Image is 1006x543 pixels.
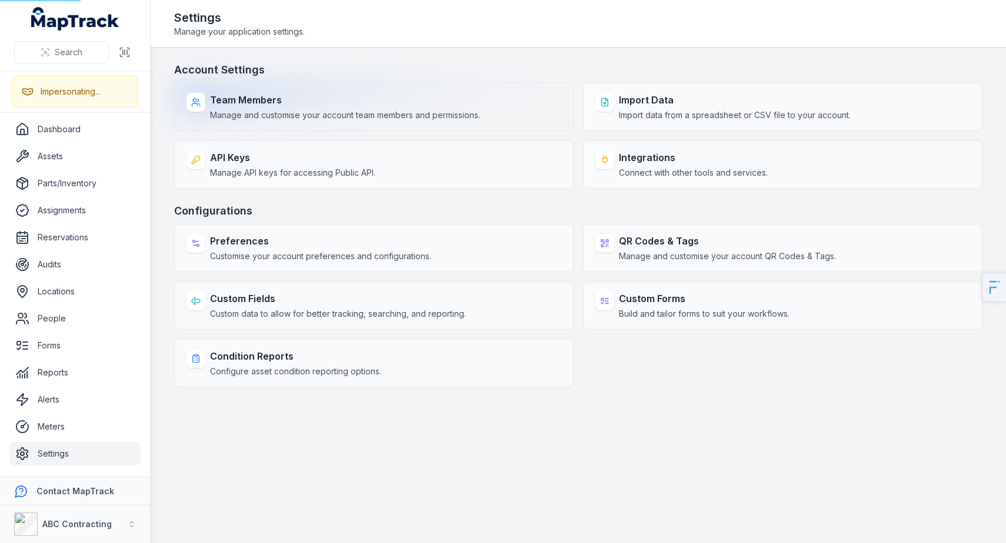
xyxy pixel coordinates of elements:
a: Assignments [9,199,141,222]
span: Custom data to allow for better tracking, searching, and reporting. [210,308,466,320]
h3: Configurations [174,203,982,219]
span: Manage and customise your account QR Codes & Tags. [619,250,836,262]
span: Manage and customise your account team members and permissions. [210,109,480,121]
a: Parts/Inventory [9,172,141,195]
span: Connect with other tools and services. [619,167,768,179]
a: Condition ReportsConfigure asset condition reporting options. [174,339,574,387]
a: Reservations [9,226,141,249]
a: Alerts [9,388,141,411]
a: Dashboard [9,118,141,141]
a: Custom FormsBuild and tailor forms to suit your workflows. [583,281,982,330]
a: Locations [9,280,141,303]
span: Import data from a spreadsheet or CSV file to your account. [619,109,851,121]
strong: Team Members [210,93,480,107]
span: Manage API keys for accessing Public API. [210,167,375,179]
a: Custom FieldsCustom data to allow for better tracking, searching, and reporting. [174,281,574,330]
a: Team MembersManage and customise your account team members and permissions. [174,83,574,131]
strong: Import Data [619,93,851,107]
h2: Settings [174,9,305,26]
a: QR Codes & TagsManage and customise your account QR Codes & Tags. [583,224,982,272]
a: Assets [9,145,141,168]
button: Search [14,41,109,63]
a: Audits [9,253,141,276]
a: MapTrack [31,7,119,31]
strong: ABC Contracting [42,519,112,529]
a: Import DataImport data from a spreadsheet or CSV file to your account. [583,83,982,131]
a: Settings [9,442,141,465]
a: Meters [9,415,141,438]
strong: Custom Forms [619,291,790,306]
strong: Preferences [210,234,431,248]
span: Build and tailor forms to suit your workflows. [619,308,790,320]
a: Forms [9,334,141,357]
a: IntegrationsConnect with other tools and services. [583,140,982,189]
a: API KeysManage API keys for accessing Public API. [174,140,574,189]
span: Configure asset condition reporting options. [210,366,381,377]
span: Search [55,46,82,58]
div: Impersonating... [41,86,101,98]
strong: Integrations [619,150,768,165]
h3: Account Settings [174,62,982,78]
strong: Condition Reports [210,349,381,363]
strong: Contact MapTrack [36,486,114,496]
strong: QR Codes & Tags [619,234,836,248]
strong: Custom Fields [210,291,466,306]
strong: API Keys [210,150,375,165]
span: Manage your application settings. [174,26,305,38]
a: Reports [9,361,141,384]
a: PreferencesCustomise your account preferences and configurations. [174,224,574,272]
a: People [9,307,141,330]
span: Customise your account preferences and configurations. [210,250,431,262]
